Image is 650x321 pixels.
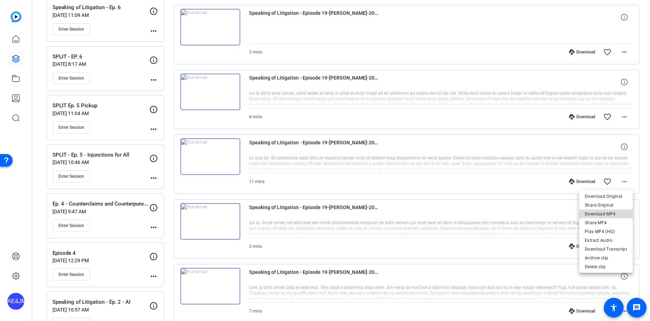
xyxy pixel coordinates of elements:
[585,263,627,271] span: Delete clip
[585,245,627,253] span: Download Transcript
[585,201,627,209] span: Share Original
[585,227,627,236] span: Play MP4 (HQ)
[585,219,627,227] span: Share MP4
[585,210,627,218] span: Download MP4
[585,254,627,262] span: Archive clip
[585,236,627,245] span: Extract Audio
[585,192,627,201] span: Download Original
